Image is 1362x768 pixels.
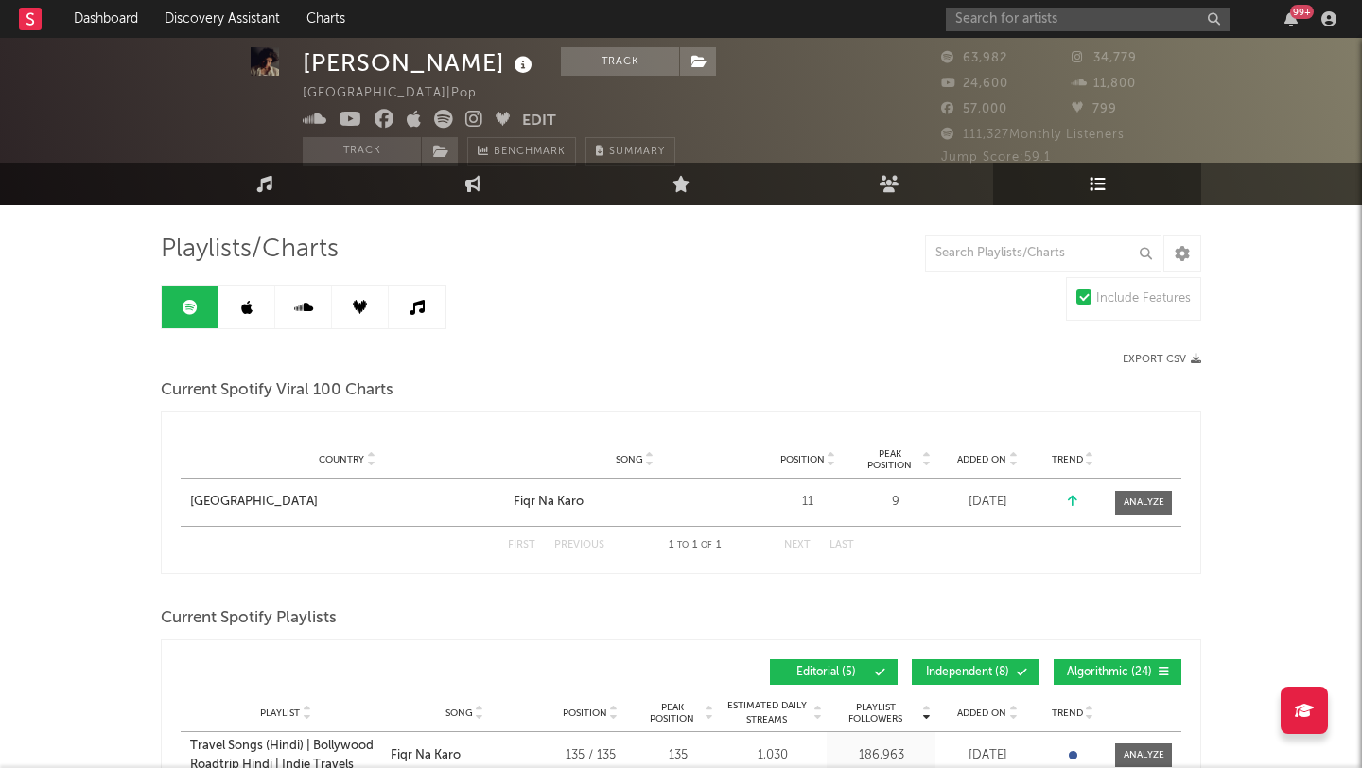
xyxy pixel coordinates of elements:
[303,47,537,79] div: [PERSON_NAME]
[1096,288,1191,310] div: Include Features
[260,707,300,719] span: Playlist
[941,151,1051,164] span: Jump Score: 59.1
[514,493,584,512] div: Fiqr Na Karo
[161,238,339,261] span: Playlists/Charts
[723,746,822,765] div: 1,030
[941,78,1008,90] span: 24,600
[1052,454,1083,465] span: Trend
[784,540,811,550] button: Next
[1072,78,1136,90] span: 11,800
[642,746,713,765] div: 135
[677,541,689,550] span: to
[941,103,1007,115] span: 57,000
[494,141,566,164] span: Benchmark
[957,454,1006,465] span: Added On
[831,702,919,724] span: Playlist Followers
[391,746,461,765] div: Fiqr Na Karo
[860,448,919,471] span: Peak Position
[561,47,679,76] button: Track
[161,379,393,402] span: Current Spotify Viral 100 Charts
[941,52,1007,64] span: 63,982
[1123,354,1201,365] button: Export CSV
[609,147,665,157] span: Summary
[514,493,756,512] a: Fiqr Na Karo
[1284,11,1298,26] button: 99+
[190,493,318,512] div: [GEOGRAPHIC_DATA]
[161,607,337,630] span: Current Spotify Playlists
[563,707,607,719] span: Position
[940,746,1035,765] div: [DATE]
[946,8,1230,31] input: Search for artists
[941,129,1125,141] span: 111,327 Monthly Listeners
[445,707,473,719] span: Song
[723,699,811,727] span: Estimated Daily Streams
[319,454,364,465] span: Country
[585,137,675,166] button: Summary
[940,493,1035,512] div: [DATE]
[1290,5,1314,19] div: 99 +
[616,454,643,465] span: Song
[912,659,1039,685] button: Independent(8)
[765,493,850,512] div: 11
[782,667,869,678] span: Editorial ( 5 )
[831,746,931,765] div: 186,963
[1072,103,1117,115] span: 799
[642,702,702,724] span: Peak Position
[303,137,421,166] button: Track
[1066,667,1153,678] span: Algorithmic ( 24 )
[642,534,746,557] div: 1 1 1
[190,493,504,512] a: [GEOGRAPHIC_DATA]
[860,493,931,512] div: 9
[1072,52,1137,64] span: 34,779
[770,659,898,685] button: Editorial(5)
[554,540,604,550] button: Previous
[303,82,498,105] div: [GEOGRAPHIC_DATA] | Pop
[829,540,854,550] button: Last
[522,110,556,133] button: Edit
[1052,707,1083,719] span: Trend
[1054,659,1181,685] button: Algorithmic(24)
[925,235,1161,272] input: Search Playlists/Charts
[508,540,535,550] button: First
[924,667,1011,678] span: Independent ( 8 )
[467,137,576,166] a: Benchmark
[957,707,1006,719] span: Added On
[780,454,825,465] span: Position
[548,746,633,765] div: 135 / 135
[701,541,712,550] span: of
